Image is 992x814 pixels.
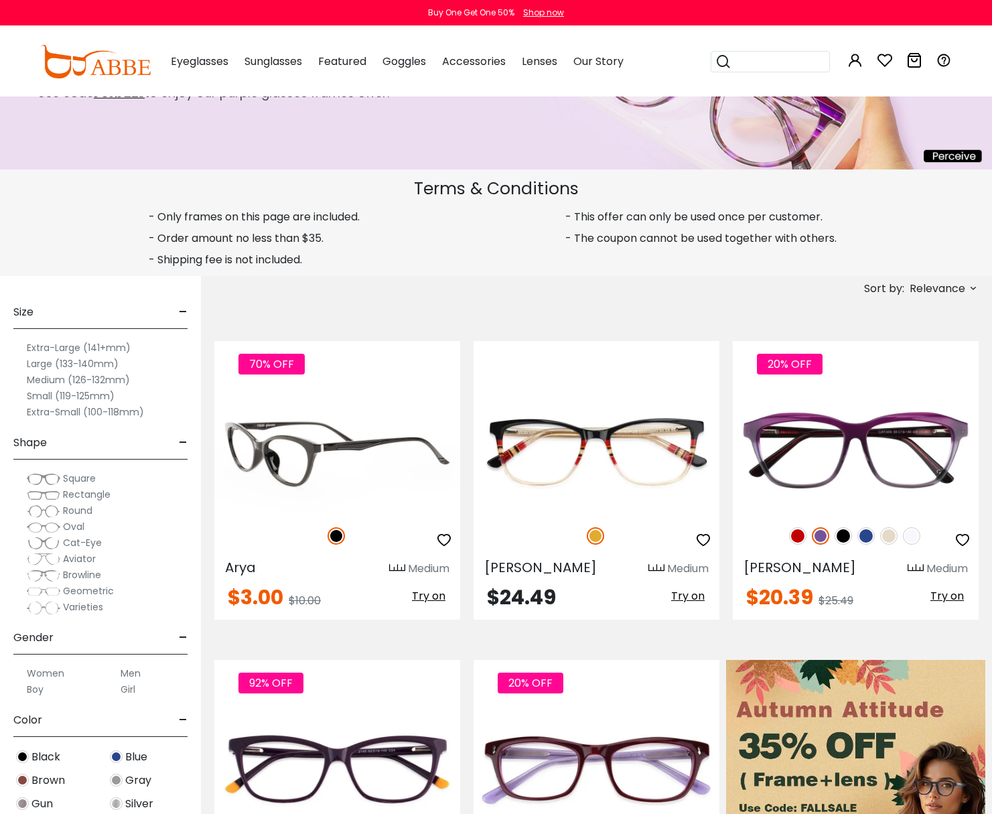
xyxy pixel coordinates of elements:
img: Round.png [27,504,60,518]
span: - [179,296,188,328]
img: Purple [812,527,829,545]
span: Sort by: [864,281,904,296]
span: Color [13,704,42,736]
span: Rectangle [63,488,111,501]
span: - [179,427,188,459]
img: Rectangle.png [27,488,60,502]
span: Accessories [442,54,506,69]
img: Black [16,750,29,763]
span: Our Story [573,54,624,69]
img: Blue [857,527,875,545]
span: Arya [225,558,256,577]
span: Relevance [910,277,965,301]
p: - The coupon cannot be used together with others. [565,233,843,244]
span: Lenses [522,54,557,69]
span: Silver [125,796,153,812]
button: Try on [408,588,449,605]
span: Goggles [382,54,426,69]
span: Browline [63,568,101,582]
div: Shop now [523,7,564,19]
label: Small (119-125mm) [27,388,115,404]
img: Cream [880,527,898,545]
p: - Only frames on this page are included. [149,212,496,222]
img: Browline.png [27,569,60,582]
img: abbeglasses.com [41,45,151,78]
span: Try on [671,588,705,604]
img: Square.png [27,472,60,486]
img: Black [328,527,345,545]
span: $20.39 [746,583,813,612]
label: Women [27,665,64,681]
button: Try on [667,588,709,605]
span: 20% OFF [757,354,823,375]
span: 20% OFF [498,673,563,693]
span: Gun [31,796,53,812]
span: Geometric [63,584,114,598]
span: Sunglasses [244,54,302,69]
span: Gender [13,622,54,654]
span: Eyeglasses [171,54,228,69]
img: Yellow Wolfgang - Acetate ,Universal Bridge Fit [474,389,719,513]
div: Buy One Get One 50% [428,7,514,19]
img: Varieties.png [27,601,60,615]
label: Large (133-140mm) [27,356,119,372]
label: Extra-Large (141+mm) [27,340,131,356]
a: Shop now [516,7,564,18]
label: Girl [121,681,135,697]
img: Blue [110,750,123,763]
img: Cat-Eye.png [27,537,60,550]
span: $10.00 [289,593,321,608]
span: Try on [412,588,445,604]
button: Try on [926,588,968,605]
span: Black [31,749,60,765]
div: Medium [926,561,968,577]
img: Aviator.png [27,553,60,566]
label: Medium (126-132mm) [27,372,130,388]
img: size ruler [648,563,664,573]
span: $24.49 [487,583,556,612]
span: [PERSON_NAME] [743,558,856,577]
span: Size [13,296,33,328]
span: 92% OFF [238,673,303,693]
span: Featured [318,54,366,69]
span: Brown [31,772,65,789]
img: size ruler [908,563,924,573]
span: PURPLE5 [94,86,145,100]
img: Red [789,527,806,545]
img: Oval.png [27,521,60,534]
span: - [179,704,188,736]
img: Silver [110,797,123,810]
p: - Order amount no less than $35. [149,233,496,244]
span: Try on [930,588,964,604]
img: Brown [16,774,29,787]
span: Round [63,504,92,517]
img: Translucent [903,527,920,545]
span: [PERSON_NAME] [484,558,597,577]
span: Gray [125,772,151,789]
span: Blue [125,749,147,765]
div: Medium [408,561,449,577]
span: Shape [13,427,47,459]
span: $3.00 [228,583,283,612]
p: - Shipping fee is not included. [149,255,496,265]
img: size ruler [389,563,405,573]
span: 70% OFF [238,354,305,375]
span: Aviator [63,552,96,565]
p: - This offer can only be used once per customer. [565,212,843,222]
img: Purple Sonia - Acetate ,Universal Bridge Fit [733,389,979,513]
img: Yellow [587,527,604,545]
span: - [179,622,188,654]
label: Extra-Small (100-118mm) [27,404,144,420]
label: Boy [27,681,44,697]
img: Geometric.png [27,585,60,598]
img: Gray [110,774,123,787]
img: Black [835,527,852,545]
span: Varieties [63,600,103,614]
img: Black Arya - TR ,Universal Bridge Fit [214,389,460,513]
span: Square [63,472,96,485]
span: $25.49 [819,593,853,608]
div: Medium [667,561,709,577]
